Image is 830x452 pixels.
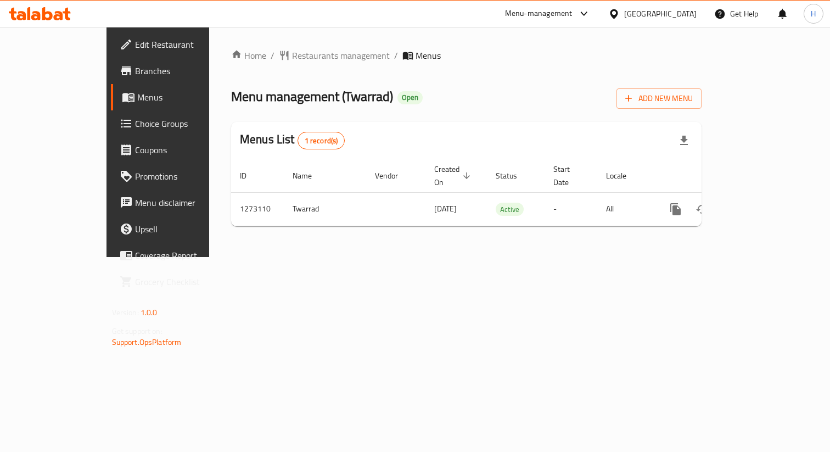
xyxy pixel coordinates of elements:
span: Vendor [375,169,412,182]
a: Promotions [111,163,245,189]
span: Coupons [135,143,237,157]
span: Choice Groups [135,117,237,130]
th: Actions [654,159,777,193]
div: Open [397,91,423,104]
span: Created On [434,163,474,189]
span: Active [496,203,524,216]
button: Add New Menu [616,88,702,109]
span: Upsell [135,222,237,236]
span: 1 record(s) [298,136,345,146]
span: Open [397,93,423,102]
span: Menus [416,49,441,62]
div: Total records count [298,132,345,149]
span: Grocery Checklist [135,275,237,288]
span: Menu disclaimer [135,196,237,209]
span: Locale [606,169,641,182]
span: 1.0.0 [141,305,158,320]
a: Restaurants management [279,49,390,62]
span: Menu management ( Twarrad ) [231,84,393,109]
nav: breadcrumb [231,49,702,62]
td: All [597,192,654,226]
span: Coverage Report [135,249,237,262]
span: Branches [135,64,237,77]
a: Upsell [111,216,245,242]
button: more [663,196,689,222]
li: / [394,49,398,62]
span: Status [496,169,531,182]
span: H [811,8,816,20]
td: - [545,192,597,226]
table: enhanced table [231,159,777,226]
span: Menus [137,91,237,104]
div: Menu-management [505,7,573,20]
span: [DATE] [434,202,457,216]
a: Home [231,49,266,62]
a: Menus [111,84,245,110]
a: Support.OpsPlatform [112,335,182,349]
span: Promotions [135,170,237,183]
li: / [271,49,274,62]
span: Edit Restaurant [135,38,237,51]
div: [GEOGRAPHIC_DATA] [624,8,697,20]
div: Export file [671,127,697,154]
span: ID [240,169,261,182]
span: Start Date [553,163,584,189]
a: Branches [111,58,245,84]
a: Coupons [111,137,245,163]
h2: Menus List [240,131,345,149]
a: Edit Restaurant [111,31,245,58]
a: Choice Groups [111,110,245,137]
span: Version: [112,305,139,320]
a: Coverage Report [111,242,245,269]
a: Menu disclaimer [111,189,245,216]
span: Get support on: [112,324,162,338]
span: Name [293,169,326,182]
span: Restaurants management [292,49,390,62]
a: Grocery Checklist [111,269,245,295]
button: Change Status [689,196,715,222]
td: Twarrad [284,192,366,226]
td: 1273110 [231,192,284,226]
span: Add New Menu [625,92,693,105]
